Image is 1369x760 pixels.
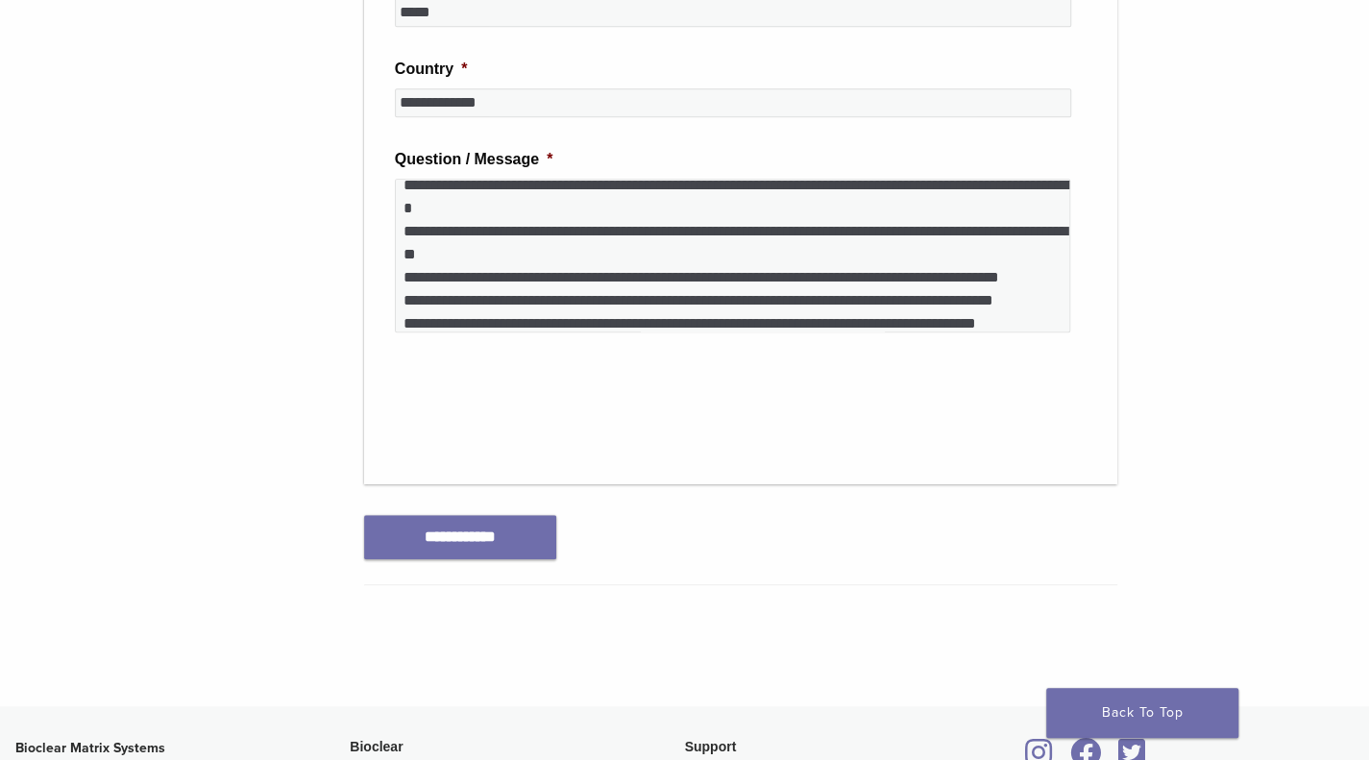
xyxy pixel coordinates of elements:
[15,740,165,756] strong: Bioclear Matrix Systems
[685,739,737,754] span: Support
[1046,688,1238,738] a: Back To Top
[395,363,687,438] iframe: reCAPTCHA
[395,150,553,170] label: Question / Message
[395,60,468,80] label: Country
[350,739,403,754] span: Bioclear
